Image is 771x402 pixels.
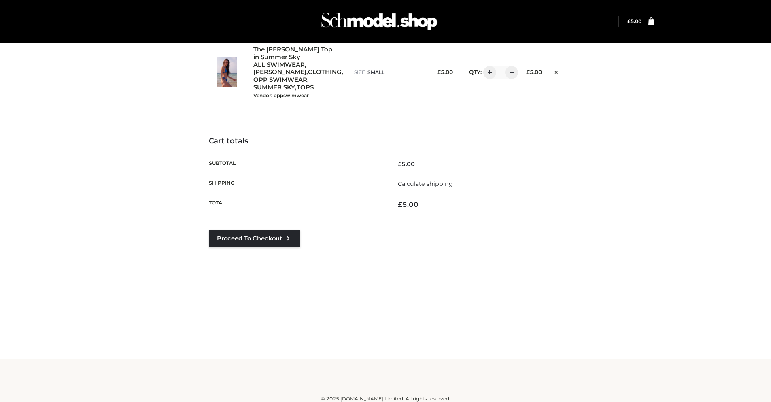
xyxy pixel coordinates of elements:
th: Subtotal [209,154,386,174]
span: £ [627,18,631,24]
span: £ [437,69,441,75]
span: £ [398,160,401,168]
bdi: 5.00 [526,69,542,75]
a: £5.00 [627,18,641,24]
a: [PERSON_NAME] [253,68,306,76]
a: The [PERSON_NAME] Top in Summer Sky [253,46,337,61]
bdi: 5.00 [398,200,418,208]
a: TOPS [297,84,314,91]
img: Schmodel Admin 964 [319,5,440,37]
a: Proceed to Checkout [209,230,300,247]
span: £ [526,69,530,75]
bdi: 5.00 [437,69,453,75]
a: Remove this item [550,66,562,77]
span: SMALL [367,69,384,75]
p: size : [354,69,423,76]
h4: Cart totals [209,137,563,146]
a: CLOTHING [308,68,342,76]
a: SUMMER SKY [253,84,295,91]
a: OPP SWIMWEAR [253,76,307,84]
bdi: 5.00 [627,18,641,24]
div: QTY: [461,66,512,79]
th: Shipping [209,174,386,194]
span: £ [398,200,402,208]
bdi: 5.00 [398,160,415,168]
div: , , , , , [253,46,346,99]
th: Total [209,194,386,215]
a: ALL SWIMWEAR [253,61,305,69]
a: Calculate shipping [398,180,453,187]
small: Vendor: oppswimwear [253,92,309,98]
